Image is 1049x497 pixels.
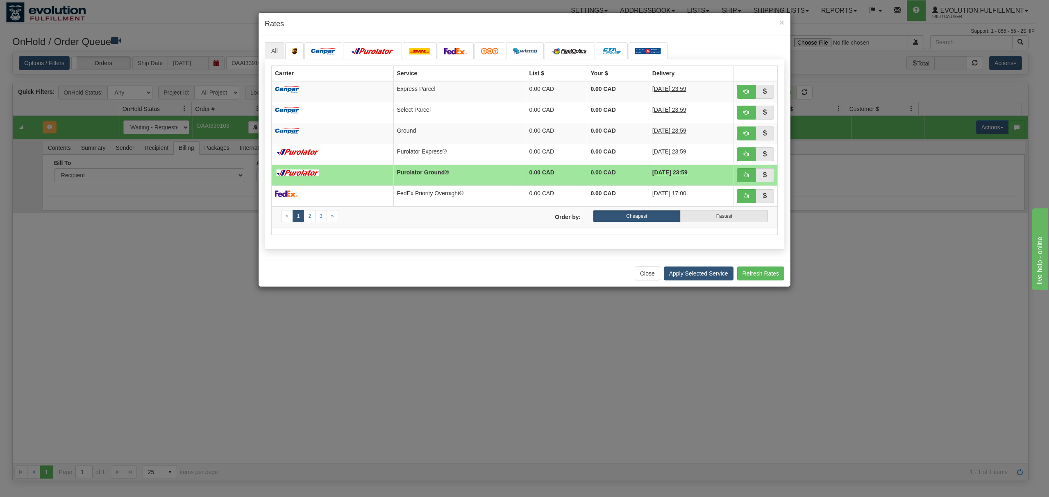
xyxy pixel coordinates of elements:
td: 1 Day [649,81,733,102]
img: dhl.png [409,48,430,54]
a: Next [327,210,338,222]
td: 0.00 CAD [587,144,649,165]
img: purolator.png [350,48,395,54]
td: 0.00 CAD [526,144,587,165]
td: 0.00 CAD [587,165,649,185]
span: [DATE] 17:00 [652,190,686,197]
td: 0.00 CAD [587,123,649,144]
a: 3 [315,210,327,222]
td: 2 Days [649,123,733,144]
button: Refresh Rates [737,267,784,280]
h4: Rates [265,19,784,29]
img: campar.png [275,128,300,134]
span: [DATE] 23:59 [652,86,686,92]
th: Service [393,66,526,81]
a: 2 [304,210,316,222]
th: Your $ [587,66,649,81]
td: 0.00 CAD [587,81,649,102]
td: FedEx Priority Overnight® [393,185,526,206]
td: 0.00 CAD [526,185,587,206]
span: × [779,18,784,27]
a: 1 [293,210,304,222]
td: 0.00 CAD [526,81,587,102]
img: purolator.png [275,149,321,155]
a: All [265,42,284,59]
img: wizmo.png [513,48,537,54]
td: Select Parcel [393,102,526,123]
img: campar.png [275,107,300,113]
span: [DATE] 23:59 [652,148,686,155]
img: Canada_post.png [635,48,661,54]
label: Fastest [681,210,768,222]
td: 2 Days [649,102,733,123]
td: 0.00 CAD [526,165,587,185]
img: ups.png [292,48,297,54]
td: 0.00 CAD [526,102,587,123]
img: purolator.png [275,169,321,176]
span: [DATE] 23:59 [652,169,688,176]
td: Purolator Ground® [393,165,526,185]
button: Close [635,267,660,280]
label: Cheapest [593,210,680,222]
button: Apply Selected Service [664,267,733,280]
td: 0.00 CAD [587,102,649,123]
span: » [331,213,334,219]
td: 0.00 CAD [587,185,649,206]
span: [DATE] 23:59 [652,106,686,113]
td: 1 Day [649,144,733,165]
img: tnt.png [481,48,499,54]
td: Ground [393,123,526,144]
label: Order by: [524,210,587,221]
img: campar.png [311,48,336,54]
th: List $ [526,66,587,81]
a: Previous [281,210,293,222]
td: Purolator Express® [393,144,526,165]
img: FedEx.png [275,190,298,197]
img: FedEx.png [444,48,467,54]
th: Delivery [649,66,733,81]
td: 0.00 CAD [526,123,587,144]
iframe: chat widget [1030,207,1048,290]
th: Carrier [272,66,394,81]
td: Express Parcel [393,81,526,102]
div: live help - online [6,5,76,15]
span: « [286,213,288,219]
img: CarrierLogo_10191.png [602,48,621,54]
img: campar.png [275,86,300,93]
button: Close [779,18,784,27]
img: CarrierLogo_10182.png [551,48,588,54]
td: 2 Days [649,165,733,185]
span: [DATE] 23:59 [652,127,686,134]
